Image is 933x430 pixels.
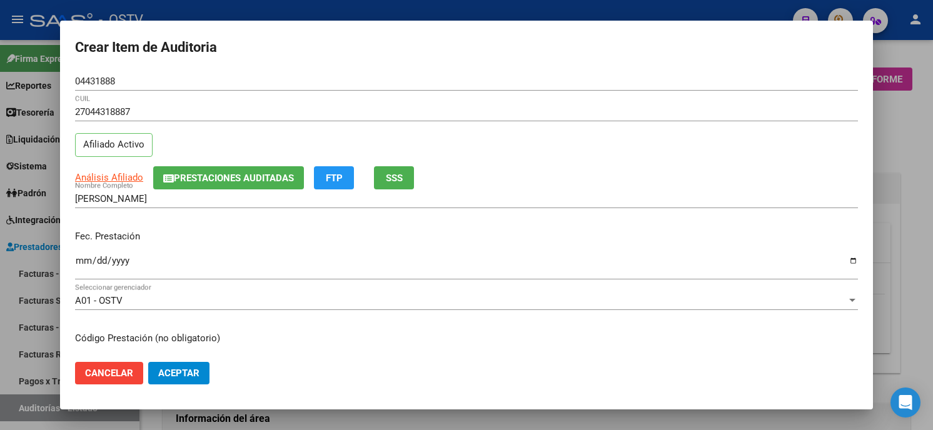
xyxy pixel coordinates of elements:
span: SSS [386,172,403,184]
span: Aceptar [158,367,199,379]
button: SSS [374,166,414,189]
p: Afiliado Activo [75,133,153,157]
button: FTP [314,166,354,189]
p: Código Prestación (no obligatorio) [75,331,858,346]
h2: Crear Item de Auditoria [75,36,858,59]
span: Prestaciones Auditadas [174,172,294,184]
span: Análisis Afiliado [75,172,143,183]
p: Fec. Prestación [75,229,858,244]
span: FTP [326,172,343,184]
button: Cancelar [75,362,143,384]
span: Cancelar [85,367,133,379]
button: Prestaciones Auditadas [153,166,304,189]
button: Aceptar [148,362,209,384]
div: Open Intercom Messenger [890,387,920,417]
span: A01 - OSTV [75,295,123,306]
